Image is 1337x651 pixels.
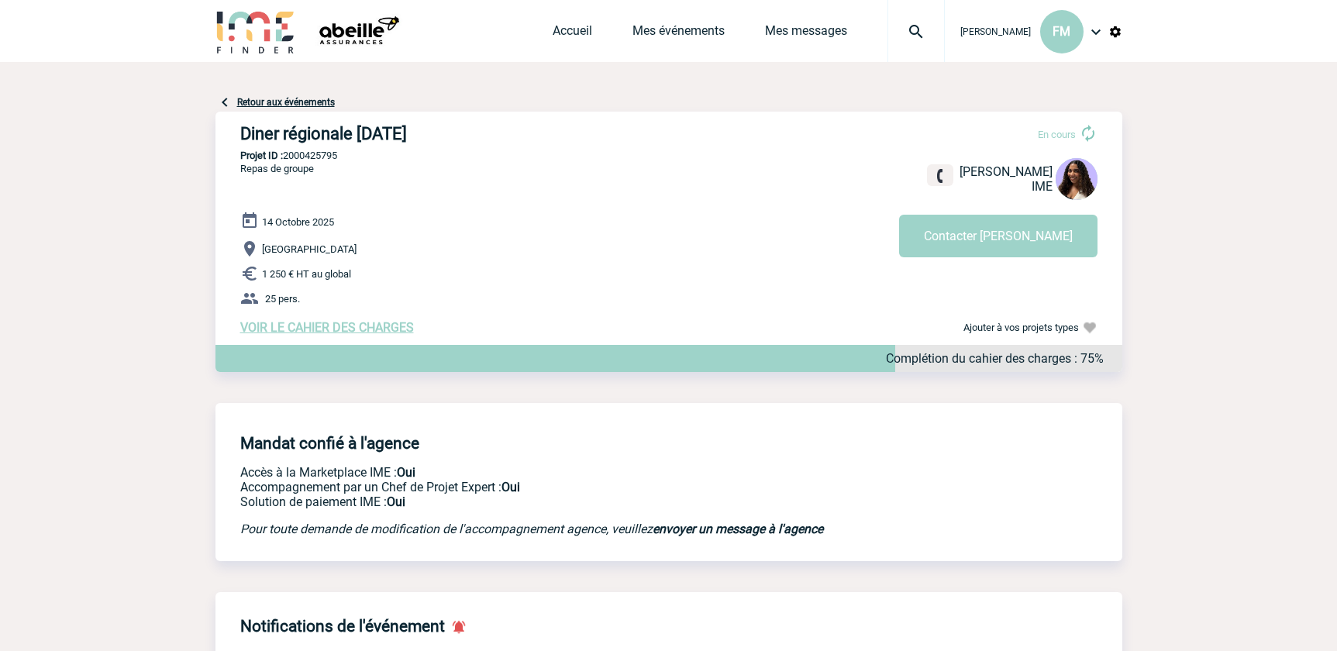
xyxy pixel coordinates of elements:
[240,617,445,635] h4: Notifications de l'événement
[963,322,1079,333] span: Ajouter à vos projets types
[240,320,414,335] a: VOIR LE CAHIER DES CHARGES
[1082,320,1098,336] img: Ajouter à vos projets types
[240,163,314,174] span: Repas de groupe
[397,465,415,480] b: Oui
[899,215,1098,257] button: Contacter [PERSON_NAME]
[215,9,296,53] img: IME-Finder
[933,169,947,183] img: fixe.png
[501,480,520,494] b: Oui
[237,97,335,108] a: Retour aux événements
[1038,129,1076,140] span: En cours
[240,494,884,509] p: Conformité aux process achat client, Prise en charge de la facturation, Mutualisation de plusieur...
[653,522,823,536] a: envoyer un message à l'agence
[553,23,592,45] a: Accueil
[240,150,283,161] b: Projet ID :
[1032,179,1053,194] span: IME
[632,23,725,45] a: Mes événements
[215,150,1122,161] p: 2000425795
[960,164,1053,179] span: [PERSON_NAME]
[240,434,419,453] h4: Mandat confié à l'agence
[240,522,823,536] em: Pour toute demande de modification de l'accompagnement agence, veuillez
[240,480,884,494] p: Prestation payante
[262,243,357,255] span: [GEOGRAPHIC_DATA]
[240,465,884,480] p: Accès à la Marketplace IME :
[265,293,300,305] span: 25 pers.
[387,494,405,509] b: Oui
[262,268,351,280] span: 1 250 € HT au global
[765,23,847,45] a: Mes messages
[1053,24,1070,39] span: FM
[960,26,1031,37] span: [PERSON_NAME]
[240,124,705,143] h3: Diner régionale [DATE]
[262,216,334,228] span: 14 Octobre 2025
[1056,158,1098,200] img: 131234-0.jpg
